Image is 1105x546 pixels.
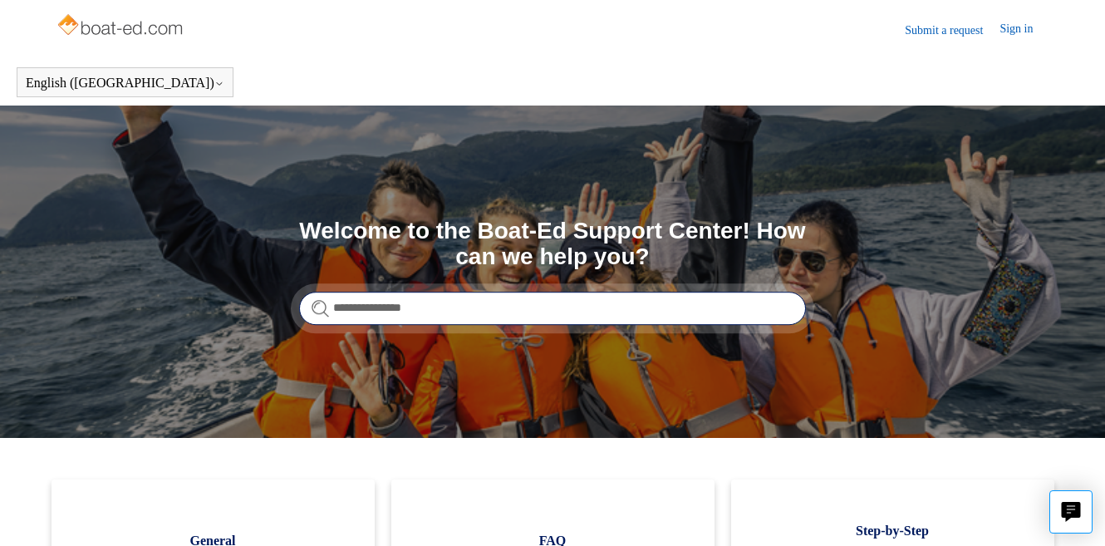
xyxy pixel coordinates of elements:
[56,10,188,43] img: Boat-Ed Help Center home page
[299,292,806,325] input: Search
[1049,490,1093,534] button: Live chat
[756,521,1029,541] span: Step-by-Step
[26,76,224,91] button: English ([GEOGRAPHIC_DATA])
[999,20,1049,40] a: Sign in
[299,219,806,270] h1: Welcome to the Boat-Ed Support Center! How can we help you?
[905,22,999,39] a: Submit a request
